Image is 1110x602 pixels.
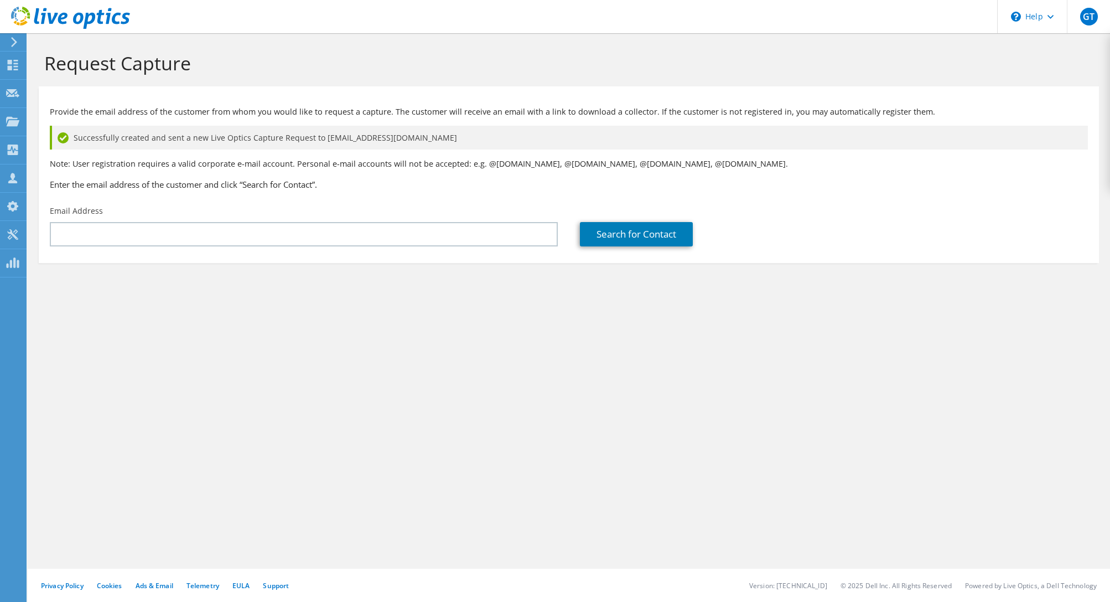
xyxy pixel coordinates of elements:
li: Powered by Live Optics, a Dell Technology [965,581,1097,590]
li: Version: [TECHNICAL_ID] [749,581,827,590]
label: Email Address [50,205,103,217]
a: Search for Contact [580,222,693,246]
a: EULA [232,581,250,590]
a: Ads & Email [136,581,173,590]
span: GT [1080,8,1098,25]
h1: Request Capture [44,52,1088,75]
li: © 2025 Dell Inc. All Rights Reserved [841,581,952,590]
a: Telemetry [186,581,219,590]
span: Successfully created and sent a new Live Optics Capture Request to [EMAIL_ADDRESS][DOMAIN_NAME] [74,132,457,144]
p: Note: User registration requires a valid corporate e-mail account. Personal e-mail accounts will ... [50,158,1088,170]
a: Support [263,581,289,590]
svg: \n [1011,12,1021,22]
a: Cookies [97,581,122,590]
p: Provide the email address of the customer from whom you would like to request a capture. The cust... [50,106,1088,118]
a: Privacy Policy [41,581,84,590]
h3: Enter the email address of the customer and click “Search for Contact”. [50,178,1088,191]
